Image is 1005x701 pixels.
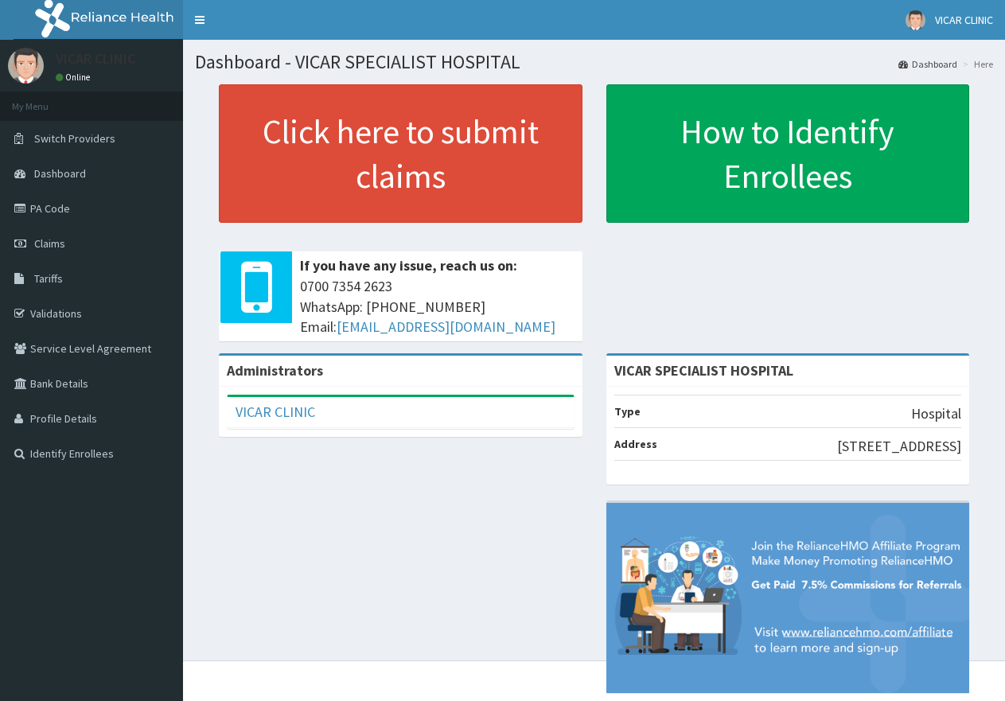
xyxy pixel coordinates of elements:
[227,361,323,380] b: Administrators
[606,503,970,693] img: provider-team-banner.png
[56,72,94,83] a: Online
[34,131,115,146] span: Switch Providers
[935,13,993,27] span: VICAR CLINIC
[8,48,44,84] img: User Image
[959,57,993,71] li: Here
[300,276,575,337] span: 0700 7354 2623 WhatsApp: [PHONE_NUMBER] Email:
[898,57,957,71] a: Dashboard
[337,317,555,336] a: [EMAIL_ADDRESS][DOMAIN_NAME]
[195,52,993,72] h1: Dashboard - VICAR SPECIALIST HOSPITAL
[906,10,925,30] img: User Image
[56,52,135,66] p: VICAR CLINIC
[606,84,970,223] a: How to Identify Enrollees
[614,361,793,380] strong: VICAR SPECIALIST HOSPITAL
[34,166,86,181] span: Dashboard
[219,84,582,223] a: Click here to submit claims
[236,403,315,421] a: VICAR CLINIC
[614,437,657,451] b: Address
[911,403,961,424] p: Hospital
[300,256,517,275] b: If you have any issue, reach us on:
[614,404,641,419] b: Type
[34,271,63,286] span: Tariffs
[34,236,65,251] span: Claims
[837,436,961,457] p: [STREET_ADDRESS]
